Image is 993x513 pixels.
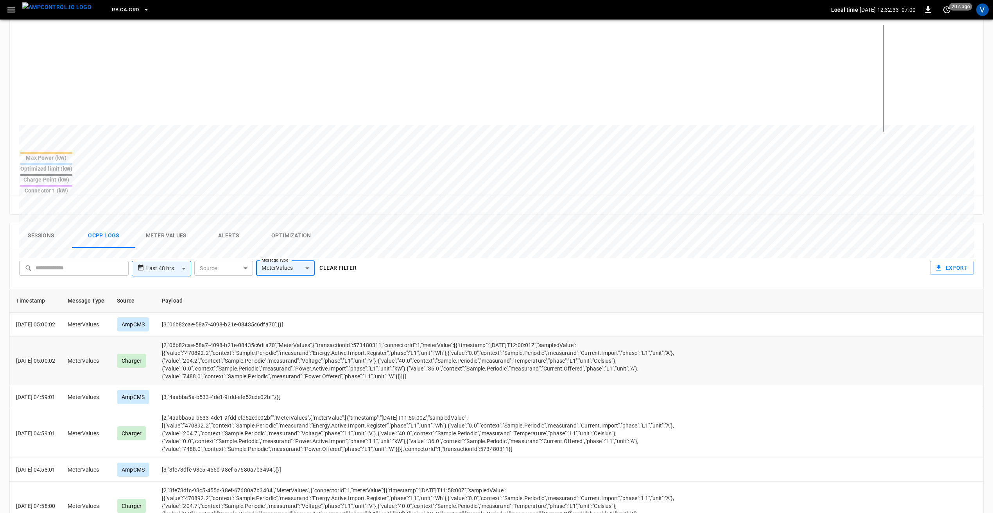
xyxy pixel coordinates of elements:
[117,463,149,477] div: AmpCMS
[156,289,691,313] th: Payload
[117,499,146,513] div: Charger
[197,223,260,248] button: Alerts
[16,321,55,328] p: [DATE] 05:00:02
[860,6,916,14] p: [DATE] 12:32:33 -07:00
[256,261,315,276] div: MeterValues
[16,357,55,365] p: [DATE] 05:00:02
[156,409,691,458] td: [2,"4aabba5a-b533-4de1-9fdd-efe52cde02bf","MeterValues",{"meterValue":[{"timestamp":"[DATE]T11:59...
[112,5,139,14] span: RB.CA.GRD
[930,261,974,275] button: Export
[61,458,111,482] td: MeterValues
[10,289,61,313] th: Timestamp
[72,223,135,248] button: Ocpp logs
[156,458,691,482] td: [3,"3fe73dfc-93c5-455d-98ef-67680a7b3494",{}]
[111,289,156,313] th: Source
[10,223,72,248] button: Sessions
[831,6,858,14] p: Local time
[16,502,55,510] p: [DATE] 04:58:00
[61,385,111,409] td: MeterValues
[16,393,55,401] p: [DATE] 04:59:01
[316,261,360,275] button: Clear filter
[109,2,152,18] button: RB.CA.GRD
[61,409,111,458] td: MeterValues
[949,3,972,11] span: 20 s ago
[22,2,91,12] img: ampcontrol.io logo
[135,223,197,248] button: Meter Values
[260,223,323,248] button: Optimization
[61,289,111,313] th: Message Type
[146,261,191,276] div: Last 48 hrs
[262,257,288,264] label: Message Type
[941,4,953,16] button: set refresh interval
[976,4,989,16] div: profile-icon
[156,385,691,409] td: [3,"4aabba5a-b533-4de1-9fdd-efe52cde02bf",{}]
[16,429,55,437] p: [DATE] 04:59:01
[117,390,149,404] div: AmpCMS
[117,426,146,440] div: Charger
[16,466,55,474] p: [DATE] 04:58:01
